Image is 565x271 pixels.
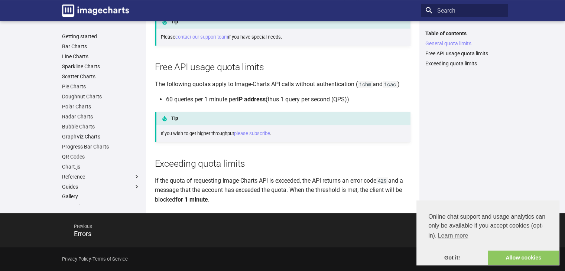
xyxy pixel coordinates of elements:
code: 429 [376,177,388,184]
a: Doughnut Charts [62,93,140,100]
span: Previous [66,218,274,235]
div: cookieconsent [416,200,559,265]
a: Line Charts [62,53,140,60]
h2: Free API usage quota limits [155,61,410,74]
p: Please if you have special needs. [161,33,406,41]
h2: Exceeding quota limits [155,157,410,170]
nav: Table of contents [421,30,508,67]
a: please subscribe [234,131,270,136]
a: dismiss cookie message [416,251,488,265]
a: allow cookies [488,251,559,265]
strong: IP address [237,96,266,103]
div: - [62,252,128,266]
a: Radar Charts [62,113,140,120]
a: Free API usage quota limits [425,50,503,57]
input: Search [421,4,508,17]
a: Bar Charts [62,43,140,50]
a: Progress Bar Charts [62,143,140,150]
a: Enterprise [62,203,140,210]
label: Guides [62,183,140,190]
a: GraphViz Charts [62,133,140,140]
p: Tip [155,15,410,29]
a: QR Codes [62,153,140,160]
p: Tip [155,112,410,125]
label: Table of contents [421,30,508,37]
p: If you wish to get higher throughput . [161,130,406,137]
a: Bubble Charts [62,123,140,130]
img: logo [62,4,129,17]
p: The following quotas apply to Image-Charts API calls without authentication ( and ) [155,79,410,89]
span: Errors [74,230,91,238]
a: learn more about cookies [436,230,469,241]
a: Exceeding quota limits [425,60,503,67]
a: Getting started [62,33,140,40]
strong: for 1 minute [175,196,208,203]
a: Image-Charts documentation [59,1,132,20]
a: Gallery [62,193,140,200]
a: General quota limits [425,40,503,47]
label: Reference [62,173,140,180]
li: 60 queries per 1 minute per (thus 1 query per second (QPS)) [166,95,410,104]
p: If the quota of requesting Image-Charts API is exceeded, the API returns an error code and a mess... [155,176,410,205]
a: PreviousErrors [58,215,283,246]
span: Online chat support and usage analytics can only be available if you accept cookies (opt-in). [428,212,547,241]
a: Chart.js [62,163,140,170]
a: Terms of Service [92,256,128,262]
a: contact our support team [175,34,228,40]
a: Polar Charts [62,103,140,110]
a: Privacy Policy [62,256,91,262]
code: ichm [358,81,373,88]
a: Scatter Charts [62,73,140,80]
a: Sparkline Charts [62,63,140,70]
a: Pie Charts [62,83,140,90]
code: icac [383,81,397,88]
